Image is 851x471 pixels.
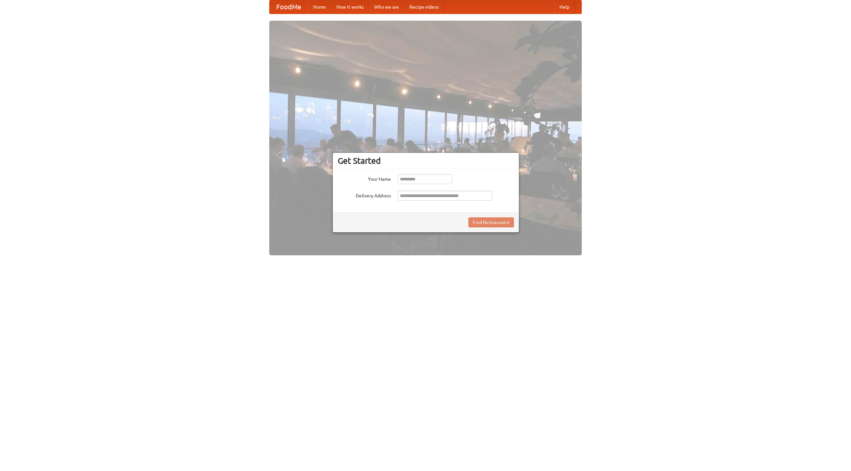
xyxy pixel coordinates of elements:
a: Home [308,0,331,14]
label: Your Name [338,174,391,182]
button: Find Restaurants! [468,217,514,227]
label: Delivery Address [338,191,391,199]
a: Recipe videos [404,0,444,14]
a: How it works [331,0,369,14]
a: FoodMe [270,0,308,14]
h3: Get Started [338,156,514,166]
a: Who we are [369,0,404,14]
a: Help [554,0,575,14]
